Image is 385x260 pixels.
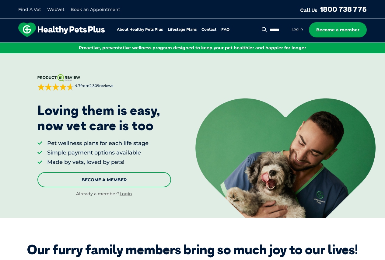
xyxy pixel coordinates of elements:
[18,23,105,37] img: hpp-logo
[79,45,306,50] span: Proactive, preventative wellness program designed to keep your pet healthier and happier for longer
[75,83,80,88] strong: 4.7
[37,172,171,187] a: Become A Member
[37,103,160,133] p: Loving them is easy, now vet care is too
[18,7,41,12] a: Find A Vet
[74,83,113,88] span: from
[47,158,149,166] li: Made by vets, loved by pets!
[201,28,216,32] a: Contact
[221,28,229,32] a: FAQ
[47,7,65,12] a: WebVet
[89,83,113,88] span: 2,309 reviews
[120,191,132,196] a: Login
[261,26,268,33] button: Search
[37,191,171,197] div: Already a member?
[300,5,367,14] a: Call Us1800 738 775
[292,27,303,32] a: Log in
[27,242,358,257] div: Our furry family members bring so much joy to our lives!
[47,149,149,157] li: Simple payment options available
[309,22,367,37] a: Become a member
[195,98,376,218] img: <p>Loving them is easy, <br /> now vet care is too</p>
[37,83,74,91] div: 4.7 out of 5 stars
[117,28,163,32] a: About Healthy Pets Plus
[47,140,149,147] li: Pet wellness plans for each life stage
[37,74,171,91] a: 4.7from2,309reviews
[71,7,120,12] a: Book an Appointment
[168,28,197,32] a: Lifestage Plans
[300,7,317,13] span: Call Us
